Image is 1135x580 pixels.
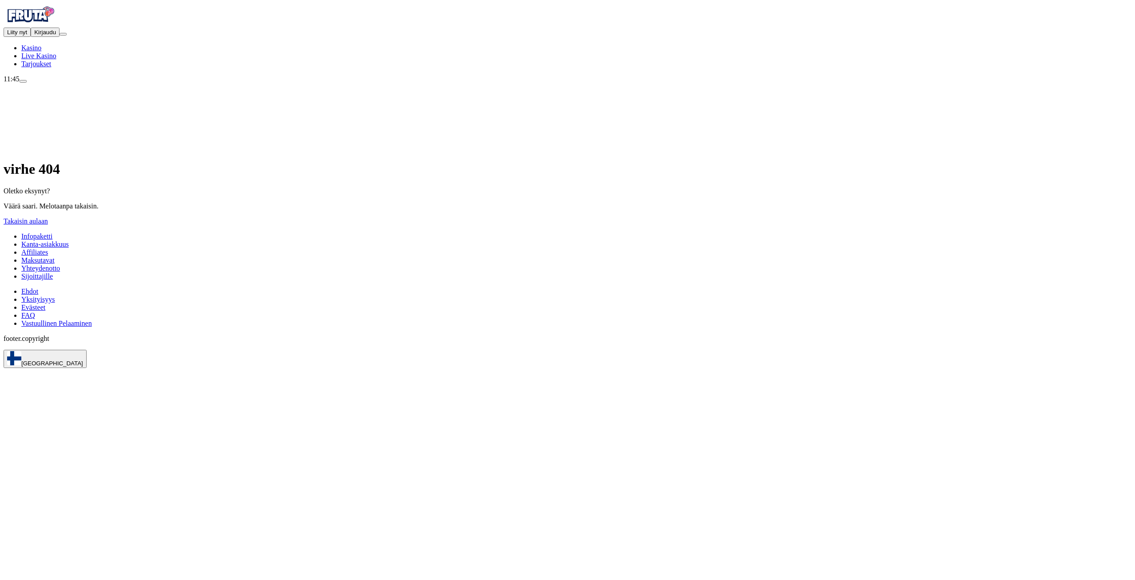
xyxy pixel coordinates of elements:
[20,80,27,83] button: live-chat
[21,248,48,256] a: Affiliates
[21,232,52,240] a: Infopaketti
[4,202,1131,210] p: Väärä saari. Melotaanpa takaisin.
[34,29,56,36] span: Kirjaudu
[4,28,31,37] button: Liity nyt
[31,28,60,37] button: Kirjaudu
[4,20,57,27] a: Fruta
[4,217,48,225] a: Takaisin aulaan
[21,296,55,303] a: Yksityisyys
[4,232,1131,328] nav: Secondary
[4,75,20,83] span: 11:45
[21,60,51,68] a: gift-inverted iconTarjoukset
[21,44,41,52] span: Kasino
[4,350,87,368] button: [GEOGRAPHIC_DATA]chevron-down icon
[21,320,92,327] a: Vastuullinen Pelaaminen
[21,44,41,52] a: diamond iconKasino
[4,4,1131,68] nav: Primary
[21,288,38,295] a: Ehdot
[21,60,51,68] span: Tarjoukset
[21,360,83,367] span: [GEOGRAPHIC_DATA]
[4,187,1131,195] p: Oletko eksynyt?
[21,256,55,264] a: Maksutavat
[21,264,60,272] a: Yhteydenotto
[7,29,27,36] span: Liity nyt
[4,4,57,26] img: Fruta
[4,335,1131,343] p: footer.copyright
[21,304,45,311] a: Evästeet
[21,52,56,60] span: Live Kasino
[60,33,67,36] button: menu
[21,312,35,319] a: FAQ
[21,240,69,248] a: Kanta-asiakkuus
[4,161,1131,177] h1: virhe 404
[21,52,56,60] a: poker-chip iconLive Kasino
[7,351,21,365] img: Finland flag
[21,272,53,280] a: Sijoittajille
